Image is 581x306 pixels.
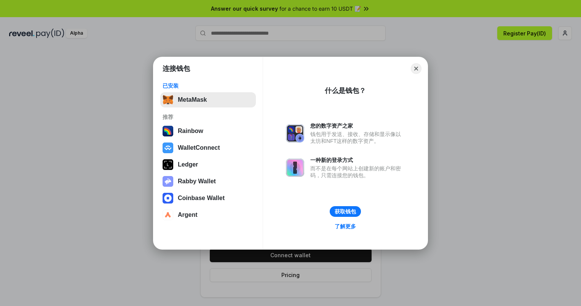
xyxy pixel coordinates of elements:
div: 获取钱包 [335,208,356,215]
div: 推荐 [163,114,254,120]
div: 了解更多 [335,223,356,230]
div: Ledger [178,161,198,168]
img: svg+xml,%3Csvg%20xmlns%3D%22http%3A%2F%2Fwww.w3.org%2F2000%2Fsvg%22%20fill%3D%22none%22%20viewBox... [286,159,304,177]
div: 已安装 [163,82,254,89]
button: WalletConnect [160,140,256,155]
img: svg+xml,%3Csvg%20xmlns%3D%22http%3A%2F%2Fwww.w3.org%2F2000%2Fsvg%22%20fill%3D%22none%22%20viewBox... [163,176,173,187]
button: 获取钱包 [330,206,361,217]
div: Coinbase Wallet [178,195,225,202]
button: Close [411,63,421,74]
div: MetaMask [178,96,207,103]
img: svg+xml,%3Csvg%20xmlns%3D%22http%3A%2F%2Fwww.w3.org%2F2000%2Fsvg%22%20fill%3D%22none%22%20viewBox... [286,124,304,143]
img: svg+xml,%3Csvg%20width%3D%2228%22%20height%3D%2228%22%20viewBox%3D%220%200%2028%2028%22%20fill%3D... [163,143,173,153]
a: 了解更多 [330,221,361,231]
div: 一种新的登录方式 [310,157,405,163]
button: Coinbase Wallet [160,191,256,206]
div: 而不是在每个网站上创建新的账户和密码，只需连接您的钱包。 [310,165,405,179]
button: Rabby Wallet [160,174,256,189]
button: MetaMask [160,92,256,107]
div: 什么是钱包？ [325,86,366,95]
div: 钱包用于发送、接收、存储和显示像以太坊和NFT这样的数字资产。 [310,131,405,144]
img: svg+xml,%3Csvg%20xmlns%3D%22http%3A%2F%2Fwww.w3.org%2F2000%2Fsvg%22%20width%3D%2228%22%20height%3... [163,159,173,170]
button: Argent [160,207,256,223]
img: svg+xml,%3Csvg%20fill%3D%22none%22%20height%3D%2233%22%20viewBox%3D%220%200%2035%2033%22%20width%... [163,95,173,105]
h1: 连接钱包 [163,64,190,73]
button: Rainbow [160,123,256,139]
div: 您的数字资产之家 [310,122,405,129]
div: Argent [178,211,198,218]
img: svg+xml,%3Csvg%20width%3D%2228%22%20height%3D%2228%22%20viewBox%3D%220%200%2028%2028%22%20fill%3D... [163,210,173,220]
div: WalletConnect [178,144,220,151]
button: Ledger [160,157,256,172]
img: svg+xml,%3Csvg%20width%3D%22120%22%20height%3D%22120%22%20viewBox%3D%220%200%20120%20120%22%20fil... [163,126,173,136]
img: svg+xml,%3Csvg%20width%3D%2228%22%20height%3D%2228%22%20viewBox%3D%220%200%2028%2028%22%20fill%3D... [163,193,173,203]
div: Rainbow [178,128,203,135]
div: Rabby Wallet [178,178,216,185]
